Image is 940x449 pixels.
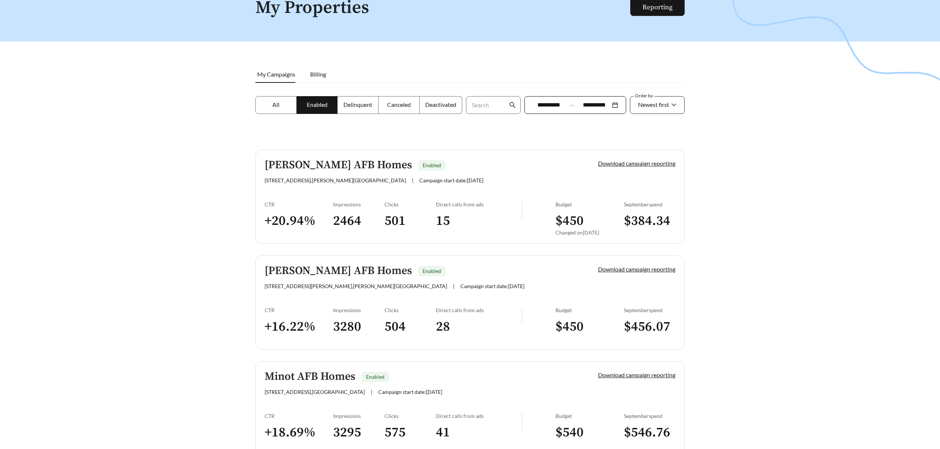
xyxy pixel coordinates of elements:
[423,162,441,168] span: Enabled
[521,307,522,325] img: line
[555,318,624,335] h3: $ 450
[265,389,365,395] span: [STREET_ADDRESS] , [GEOGRAPHIC_DATA]
[371,389,372,395] span: |
[265,318,333,335] h3: + 16.22 %
[555,201,624,207] div: Budget
[255,256,685,350] a: [PERSON_NAME] AFB HomesEnabled[STREET_ADDRESS][PERSON_NAME],[PERSON_NAME][GEOGRAPHIC_DATA]|Campai...
[419,177,483,183] span: Campaign start date: [DATE]
[598,160,675,167] a: Download campaign reporting
[624,413,675,419] div: September spend
[423,268,441,274] span: Enabled
[555,213,624,229] h3: $ 450
[555,424,624,441] h3: $ 540
[436,213,521,229] h3: 15
[436,413,521,419] div: Direct calls from ads
[624,201,675,207] div: September spend
[265,283,447,289] span: [STREET_ADDRESS][PERSON_NAME] , [PERSON_NAME][GEOGRAPHIC_DATA]
[366,374,385,380] span: Enabled
[521,413,522,431] img: line
[310,71,326,78] span: Billing
[307,101,328,108] span: Enabled
[555,413,624,419] div: Budget
[265,265,412,277] h5: [PERSON_NAME] AFB Homes
[555,229,624,236] div: Changed on [DATE]
[436,318,521,335] h3: 28
[412,177,413,183] span: |
[265,371,355,383] h5: Minot AFB Homes
[598,266,675,273] a: Download campaign reporting
[333,318,385,335] h3: 3280
[265,307,333,313] div: CTR
[385,307,436,313] div: Clicks
[568,102,575,108] span: to
[385,413,436,419] div: Clicks
[333,424,385,441] h3: 3295
[333,413,385,419] div: Impressions
[624,307,675,313] div: September spend
[385,424,436,441] h3: 575
[642,3,672,11] a: Reporting
[265,424,333,441] h3: + 18.69 %
[624,424,675,441] h3: $ 546.76
[343,101,372,108] span: Delinquent
[453,283,454,289] span: |
[387,101,411,108] span: Canceled
[333,201,385,207] div: Impressions
[460,283,524,289] span: Campaign start date: [DATE]
[265,201,333,207] div: CTR
[436,307,521,313] div: Direct calls from ads
[436,424,521,441] h3: 41
[436,201,521,207] div: Direct calls from ads
[385,213,436,229] h3: 501
[255,150,685,244] a: [PERSON_NAME] AFB HomesEnabled[STREET_ADDRESS],[PERSON_NAME][GEOGRAPHIC_DATA]|Campaign start date...
[624,213,675,229] h3: $ 384.34
[385,318,436,335] h3: 504
[333,307,385,313] div: Impressions
[509,102,516,108] span: search
[265,213,333,229] h3: + 20.94 %
[624,318,675,335] h3: $ 456.07
[598,371,675,378] a: Download campaign reporting
[257,71,295,78] span: My Campaigns
[265,413,333,419] div: CTR
[265,159,412,171] h5: [PERSON_NAME] AFB Homes
[425,101,456,108] span: Deactivated
[638,101,669,108] span: Newest first
[385,201,436,207] div: Clicks
[333,213,385,229] h3: 2464
[265,177,406,183] span: [STREET_ADDRESS] , [PERSON_NAME][GEOGRAPHIC_DATA]
[568,102,575,108] span: swap-right
[272,101,279,108] span: All
[521,201,522,219] img: line
[555,307,624,313] div: Budget
[378,389,442,395] span: Campaign start date: [DATE]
